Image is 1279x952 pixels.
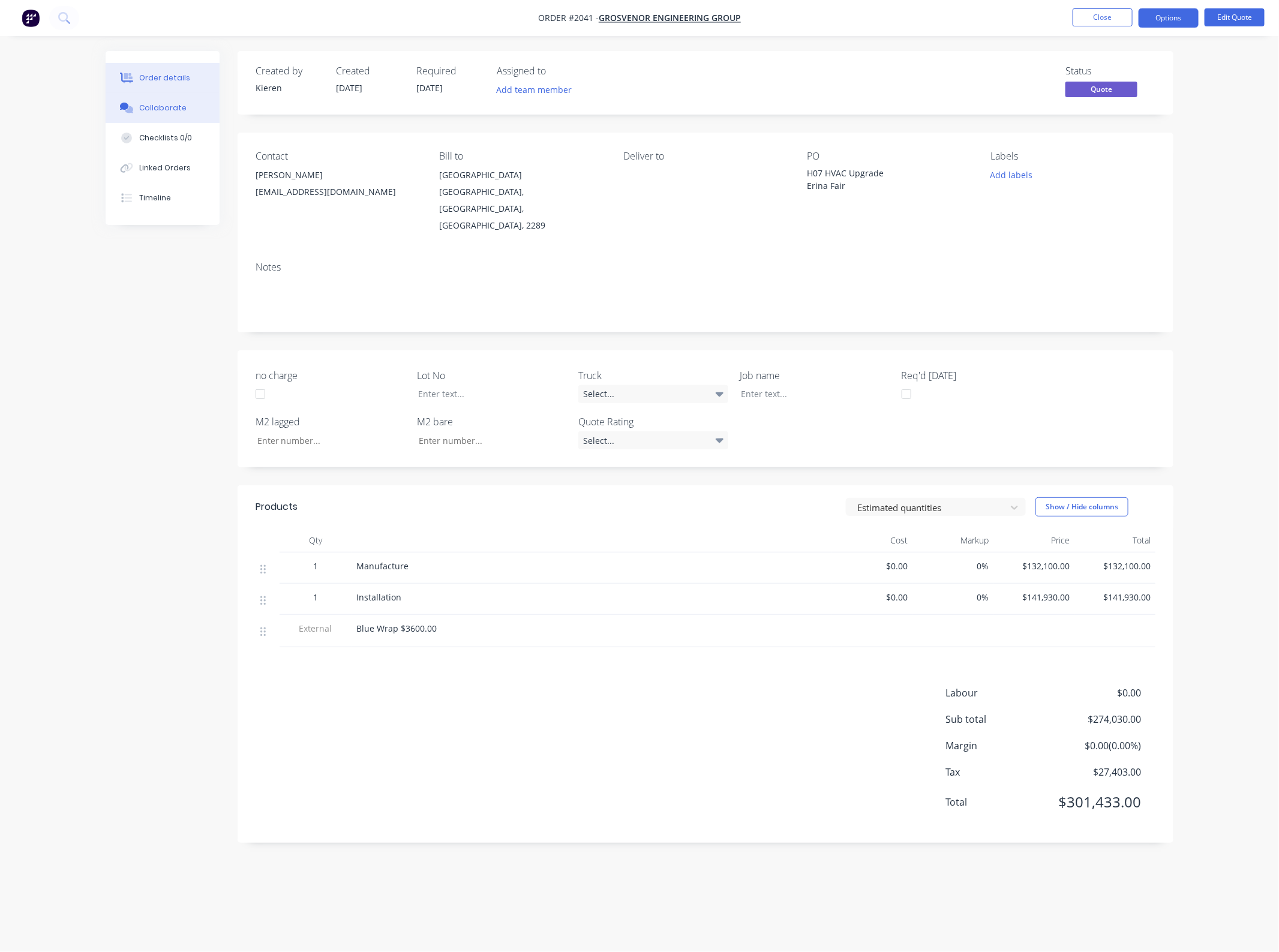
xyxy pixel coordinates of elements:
[336,82,362,94] span: [DATE]
[945,765,1052,779] span: Tax
[1035,497,1128,516] button: Show / Hide columns
[578,431,728,449] div: Select...
[993,528,1074,552] div: Price
[991,151,1155,162] div: Labels
[280,528,352,552] div: Qty
[356,560,409,572] span: Manufacture
[1079,591,1151,603] span: $141,930.00
[1074,528,1155,552] div: Total
[106,63,220,93] button: Order details
[945,795,1052,809] span: Total
[256,184,420,200] div: [EMAIL_ADDRESS][DOMAIN_NAME]
[1052,738,1141,753] span: $0.00 ( 0.00 %)
[139,133,192,143] div: Checklists 0/0
[336,65,402,77] div: Created
[106,183,220,213] button: Timeline
[807,167,957,192] div: H07 HVAC Upgrade Erina Fair
[256,368,406,383] label: no charge
[256,151,420,162] div: Contact
[912,528,993,552] div: Markup
[256,500,298,514] div: Products
[836,560,908,572] span: $0.00
[807,151,971,162] div: PO
[998,560,1070,572] span: $132,100.00
[356,623,437,634] span: Blue Wrap $3600.00
[945,686,1052,700] span: Labour
[439,167,604,184] div: [GEOGRAPHIC_DATA]
[578,415,728,429] label: Quote Rating
[256,167,420,184] div: [PERSON_NAME]
[945,712,1052,726] span: Sub total
[740,368,890,383] label: Job name
[439,167,604,234] div: [GEOGRAPHIC_DATA][GEOGRAPHIC_DATA], [GEOGRAPHIC_DATA], [GEOGRAPHIC_DATA], 2289
[490,82,578,98] button: Add team member
[623,151,788,162] div: Deliver to
[417,368,567,383] label: Lot No
[439,151,604,162] div: Bill to
[356,591,401,603] span: Installation
[139,163,191,173] div: Linked Orders
[1052,712,1141,726] span: $274,030.00
[836,591,908,603] span: $0.00
[313,560,318,572] span: 1
[984,167,1039,183] button: Add labels
[1052,791,1141,813] span: $301,433.00
[256,82,322,94] div: Kieren
[106,93,220,123] button: Collaborate
[256,65,322,77] div: Created by
[998,591,1070,603] span: $141,930.00
[416,65,482,77] div: Required
[256,167,420,205] div: [PERSON_NAME][EMAIL_ADDRESS][DOMAIN_NAME]
[106,153,220,183] button: Linked Orders
[497,82,578,98] button: Add team member
[284,622,347,635] span: External
[497,65,617,77] div: Assigned to
[139,193,171,203] div: Timeline
[902,368,1052,383] label: Req'd [DATE]
[578,385,728,403] div: Select...
[917,591,989,603] span: 0%
[945,738,1052,753] span: Margin
[1065,65,1155,77] div: Status
[538,13,599,24] span: Order #2041 -
[409,431,567,449] input: Enter number...
[417,415,567,429] label: M2 bare
[1205,8,1265,26] button: Edit Quote
[106,123,220,153] button: Checklists 0/0
[439,184,604,234] div: [GEOGRAPHIC_DATA], [GEOGRAPHIC_DATA], [GEOGRAPHIC_DATA], 2289
[256,415,406,429] label: M2 lagged
[1052,686,1141,700] span: $0.00
[1052,765,1141,779] span: $27,403.00
[578,368,728,383] label: Truck
[22,9,40,27] img: Factory
[1079,560,1151,572] span: $132,100.00
[313,591,318,603] span: 1
[1139,8,1199,28] button: Options
[256,262,1155,273] div: Notes
[416,82,443,94] span: [DATE]
[917,560,989,572] span: 0%
[599,13,741,24] a: Grosvenor Engineering Group
[247,431,406,449] input: Enter number...
[1065,82,1137,97] span: Quote
[139,73,190,83] div: Order details
[1073,8,1133,26] button: Close
[831,528,912,552] div: Cost
[139,103,187,113] div: Collaborate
